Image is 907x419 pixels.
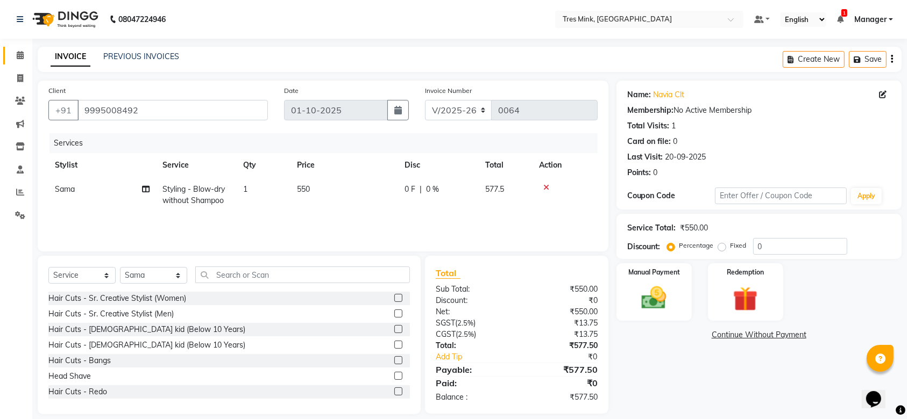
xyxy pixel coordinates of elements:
[516,377,605,389] div: ₹0
[516,363,605,376] div: ₹577.50
[284,86,299,96] label: Date
[48,339,245,351] div: Hair Cuts - [DEMOGRAPHIC_DATA] kid (Below 10 Years)
[672,120,676,132] div: 1
[48,386,107,398] div: Hair Cuts - Redo
[48,293,186,304] div: Hair Cuts - Sr. Creative Stylist (Women)
[627,151,663,163] div: Last Visit:
[841,9,847,17] span: 1
[516,284,605,295] div: ₹550.00
[679,241,714,250] label: Percentage
[428,351,532,363] a: Add Tip
[195,266,410,283] input: Search or Scan
[48,308,174,320] div: Hair Cuts - Sr. Creative Stylist (Men)
[627,105,674,116] div: Membership:
[837,15,844,24] a: 1
[634,284,674,312] img: _cash.svg
[731,241,747,250] label: Fixed
[428,317,516,329] div: ( )
[420,184,422,195] span: |
[48,100,79,120] button: +91
[783,51,845,68] button: Create New
[516,340,605,351] div: ₹577.50
[48,355,111,366] div: Hair Cuts - Bangs
[627,241,661,252] div: Discount:
[654,89,685,100] a: Navia Clt
[665,151,706,163] div: 20-09-2025
[425,86,472,96] label: Invoice Number
[237,153,290,177] th: Qty
[627,120,670,132] div: Total Visits:
[674,136,678,147] div: 0
[48,153,156,177] th: Stylist
[725,284,766,314] img: _gift.svg
[627,190,715,201] div: Coupon Code
[428,306,516,317] div: Net:
[516,392,605,403] div: ₹577.50
[458,330,474,338] span: 2.5%
[862,376,896,408] iframe: chat widget
[55,184,75,194] span: Sama
[428,295,516,306] div: Discount:
[428,363,516,376] div: Payable:
[243,184,247,194] span: 1
[516,306,605,317] div: ₹550.00
[516,295,605,306] div: ₹0
[854,14,887,25] span: Manager
[849,51,887,68] button: Save
[436,318,455,328] span: SGST
[48,86,66,96] label: Client
[485,184,504,194] span: 577.5
[533,153,598,177] th: Action
[479,153,533,177] th: Total
[628,268,680,277] label: Manual Payment
[48,371,91,382] div: Head Shave
[398,153,479,177] th: Disc
[426,184,439,195] span: 0 %
[436,268,460,279] span: Total
[516,317,605,329] div: ₹13.75
[156,153,237,177] th: Service
[49,133,606,153] div: Services
[681,222,708,234] div: ₹550.00
[627,136,671,147] div: Card on file:
[48,324,245,335] div: Hair Cuts - [DEMOGRAPHIC_DATA] kid (Below 10 Years)
[428,392,516,403] div: Balance :
[290,153,398,177] th: Price
[532,351,606,363] div: ₹0
[405,184,415,195] span: 0 F
[162,184,225,205] span: Styling - Blow-dry without Shampoo
[851,188,882,204] button: Apply
[619,329,899,341] a: Continue Without Payment
[428,329,516,340] div: ( )
[715,187,847,204] input: Enter Offer / Coupon Code
[436,329,456,339] span: CGST
[627,222,676,234] div: Service Total:
[627,167,651,178] div: Points:
[428,340,516,351] div: Total:
[457,319,473,327] span: 2.5%
[103,52,179,61] a: PREVIOUS INVOICES
[428,377,516,389] div: Paid:
[297,184,310,194] span: 550
[627,89,651,100] div: Name:
[118,4,166,34] b: 08047224946
[727,268,764,277] label: Redemption
[27,4,101,34] img: logo
[516,329,605,340] div: ₹13.75
[77,100,268,120] input: Search by Name/Mobile/Email/Code
[428,284,516,295] div: Sub Total:
[627,105,891,116] div: No Active Membership
[51,47,90,67] a: INVOICE
[654,167,658,178] div: 0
